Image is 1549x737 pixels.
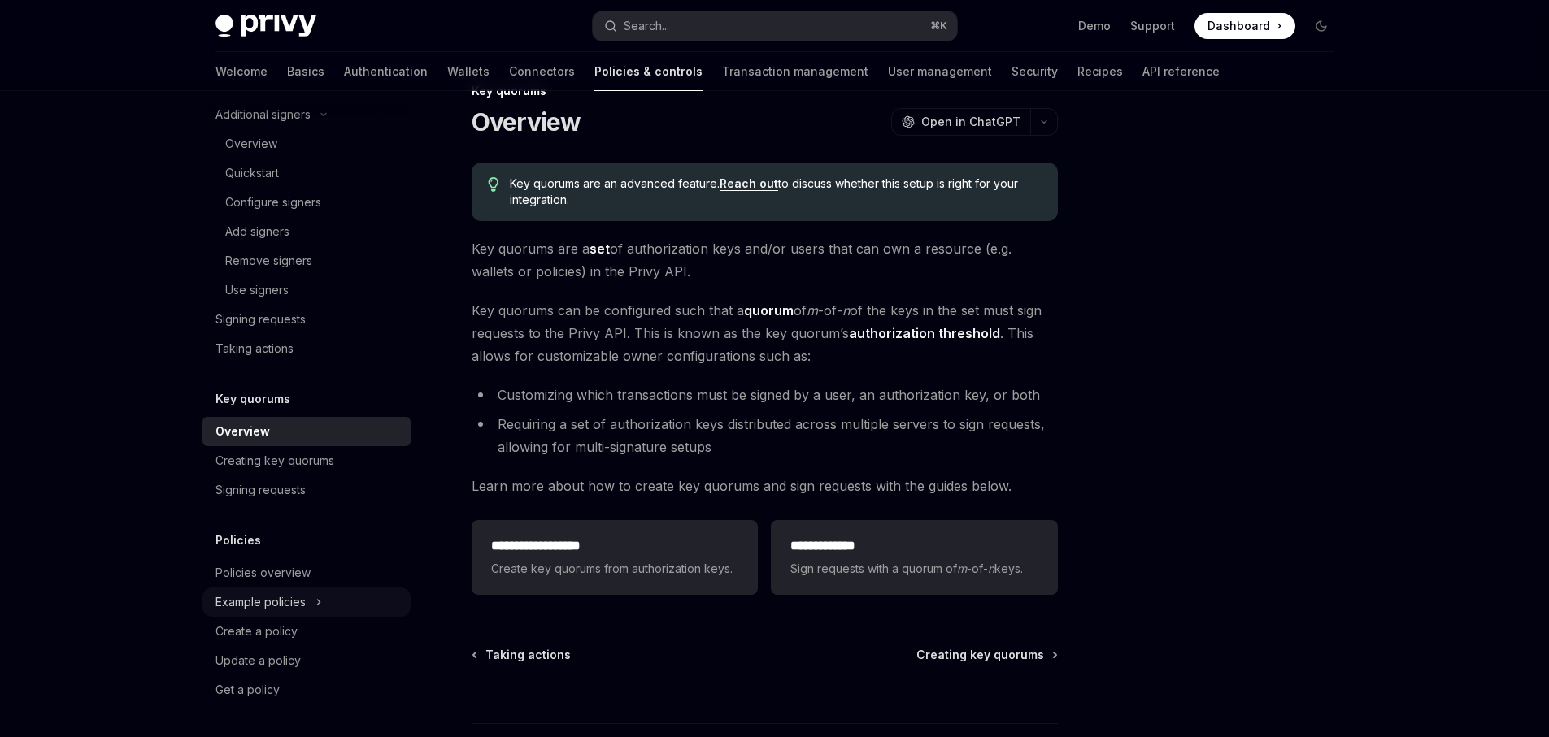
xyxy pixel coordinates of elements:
[916,647,1056,663] a: Creating key quorums
[202,334,411,363] a: Taking actions
[720,176,778,191] a: Reach out
[722,52,868,91] a: Transaction management
[472,107,581,137] h1: Overview
[1194,13,1295,39] a: Dashboard
[594,52,703,91] a: Policies & controls
[202,587,411,617] button: Toggle Example policies section
[624,16,669,36] div: Search...
[790,559,1038,579] span: Sign requests with a quorum of -of- keys.
[807,302,818,319] em: m
[202,475,411,505] a: Signing requests
[225,163,279,183] div: Quickstart
[202,417,411,446] a: Overview
[472,299,1058,367] span: Key quorums can be configured such that a of -of- of the keys in the set must sign requests to th...
[744,302,794,319] strong: quorum
[225,222,289,241] div: Add signers
[215,531,261,550] h5: Policies
[485,647,571,663] span: Taking actions
[202,558,411,587] a: Policies overview
[215,389,290,409] h5: Key quorums
[472,237,1058,283] span: Key quorums are a of authorization keys and/or users that can own a resource (e.g. wallets or pol...
[344,52,428,91] a: Authentication
[488,177,499,192] svg: Tip
[1012,52,1058,91] a: Security
[1308,13,1334,39] button: Toggle dark mode
[1077,52,1123,91] a: Recipes
[202,188,411,217] a: Configure signers
[202,246,411,275] a: Remove signers
[510,176,1041,208] span: Key quorums are an advanced feature. to discuss whether this setup is right for your integration.
[202,158,411,188] a: Quickstart
[1078,18,1111,34] a: Demo
[215,339,294,358] div: Taking actions
[225,251,312,271] div: Remove signers
[921,114,1020,130] span: Open in ChatGPT
[1130,18,1175,34] a: Support
[202,305,411,334] a: Signing requests
[509,52,575,91] a: Connectors
[225,134,277,154] div: Overview
[225,280,289,300] div: Use signers
[849,325,1000,341] strong: authorization threshold
[590,241,610,257] strong: set
[215,310,306,329] div: Signing requests
[202,646,411,675] a: Update a policy
[202,446,411,475] a: Creating key quorums
[215,15,316,37] img: dark logo
[215,622,298,641] div: Create a policy
[930,20,947,33] span: ⌘ K
[888,52,992,91] a: User management
[988,561,994,575] em: n
[202,675,411,704] a: Get a policy
[215,592,306,612] div: Example policies
[472,475,1058,497] span: Learn more about how to create key quorums and sign requests with the guides below.
[202,217,411,246] a: Add signers
[916,647,1044,663] span: Creating key quorums
[215,651,301,670] div: Update a policy
[891,108,1030,136] button: Open in ChatGPT
[215,422,270,441] div: Overview
[202,129,411,158] a: Overview
[202,275,411,305] a: Use signers
[472,384,1058,406] li: Customizing which transactions must be signed by a user, an authorization key, or both
[215,563,311,583] div: Policies overview
[472,83,1058,99] div: Key quorums
[593,11,957,41] button: Open search
[473,647,571,663] a: Taking actions
[447,52,490,91] a: Wallets
[957,561,967,575] em: m
[215,451,334,470] div: Creating key quorums
[202,617,411,646] a: Create a policy
[287,52,324,91] a: Basics
[215,52,268,91] a: Welcome
[1142,52,1220,91] a: API reference
[1207,18,1270,34] span: Dashboard
[491,559,738,579] span: Create key quorums from authorization keys.
[842,302,850,319] em: n
[215,680,280,700] div: Get a policy
[225,193,321,212] div: Configure signers
[215,480,306,500] div: Signing requests
[472,413,1058,458] li: Requiring a set of authorization keys distributed across multiple servers to sign requests, allow...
